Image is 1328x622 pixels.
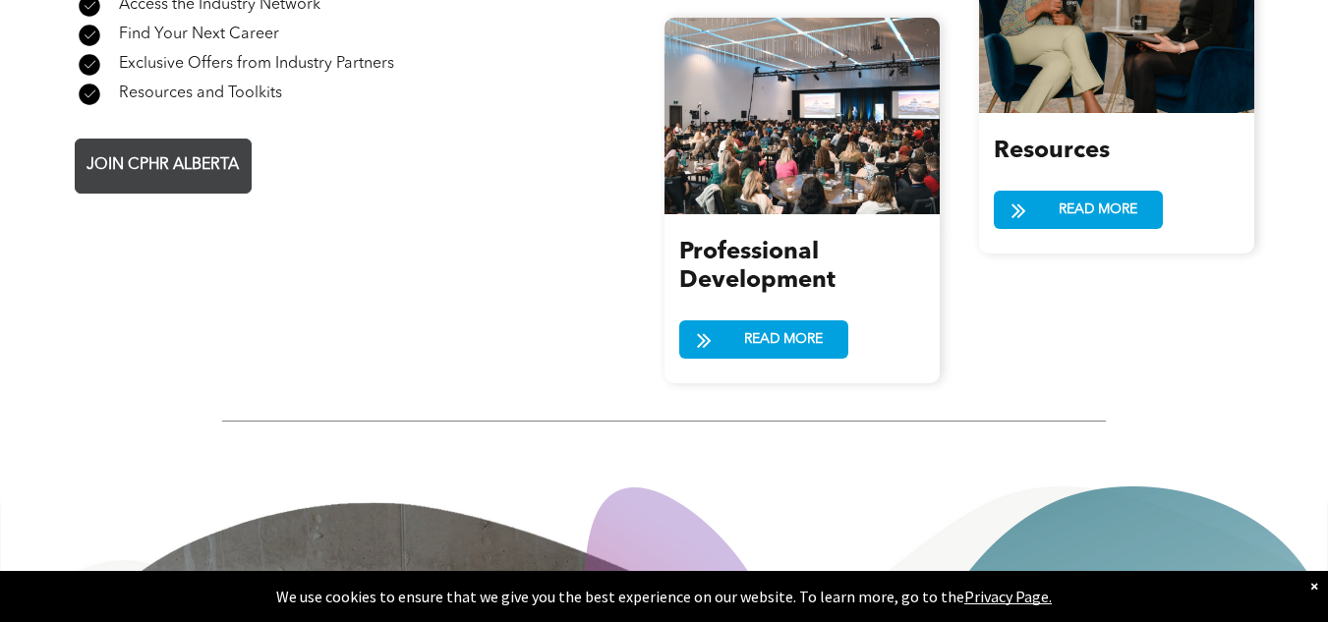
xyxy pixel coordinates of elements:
[679,241,836,293] span: Professional Development
[737,321,830,358] span: READ MORE
[119,56,394,72] span: Exclusive Offers from Industry Partners
[679,320,848,359] a: READ MORE
[964,587,1052,606] a: Privacy Page.
[1310,576,1318,595] div: Dismiss notification
[119,85,282,101] span: Resources and Toolkits
[1052,192,1144,228] span: READ MORE
[119,27,279,42] span: Find Your Next Career
[994,191,1163,229] a: READ MORE
[75,139,252,194] a: JOIN CPHR ALBERTA
[994,140,1110,163] span: Resources
[80,146,246,185] span: JOIN CPHR ALBERTA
